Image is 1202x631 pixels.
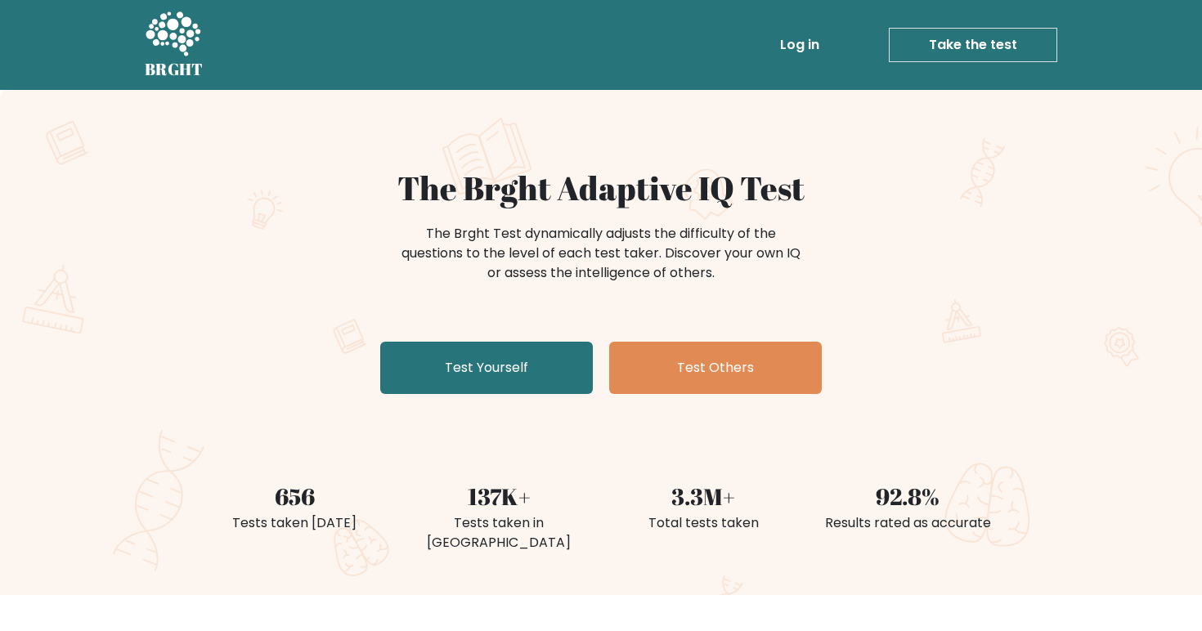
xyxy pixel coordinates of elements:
div: 3.3M+ [611,479,796,513]
div: 656 [202,479,387,513]
a: Test Others [609,342,822,394]
div: Results rated as accurate [815,513,1000,533]
div: Tests taken in [GEOGRAPHIC_DATA] [406,513,591,553]
a: Log in [774,29,826,61]
h1: The Brght Adaptive IQ Test [202,168,1000,208]
div: The Brght Test dynamically adjusts the difficulty of the questions to the level of each test take... [397,224,805,283]
div: Total tests taken [611,513,796,533]
a: Test Yourself [380,342,593,394]
div: 92.8% [815,479,1000,513]
div: 137K+ [406,479,591,513]
a: Take the test [889,28,1057,62]
a: BRGHT [145,7,204,83]
div: Tests taken [DATE] [202,513,387,533]
h5: BRGHT [145,60,204,79]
